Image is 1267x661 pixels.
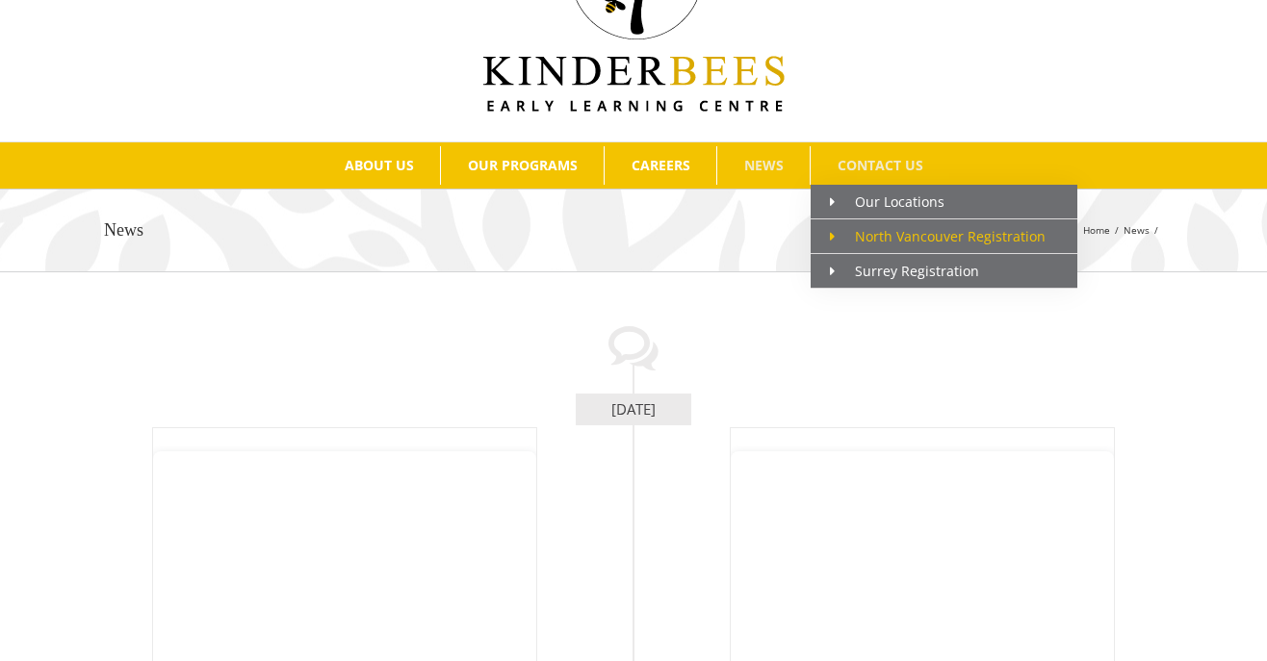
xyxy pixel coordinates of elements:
[811,185,1077,219] a: Our Locations
[1083,223,1163,238] nav: Breadcrumb
[838,159,923,172] span: CONTACT US
[830,192,944,211] span: Our Locations
[441,146,604,185] a: OUR PROGRAMS
[1083,223,1110,237] a: Home
[717,146,810,185] a: NEWS
[318,146,440,185] a: ABOUT US
[811,254,1077,289] a: Surrey Registration
[830,227,1046,245] span: North Vancouver Registration
[345,159,414,172] span: ABOUT US
[811,219,1077,254] a: North Vancouver Registration
[468,159,578,172] span: OUR PROGRAMS
[104,220,143,241] h1: News
[811,146,949,185] a: CONTACT US
[29,142,1238,189] nav: Main Menu
[632,159,690,172] span: CAREERS
[830,262,979,280] span: Surrey Registration
[744,159,784,172] span: NEWS
[576,394,691,425] h3: [DATE]
[1124,223,1150,237] span: News
[605,146,716,185] a: CAREERS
